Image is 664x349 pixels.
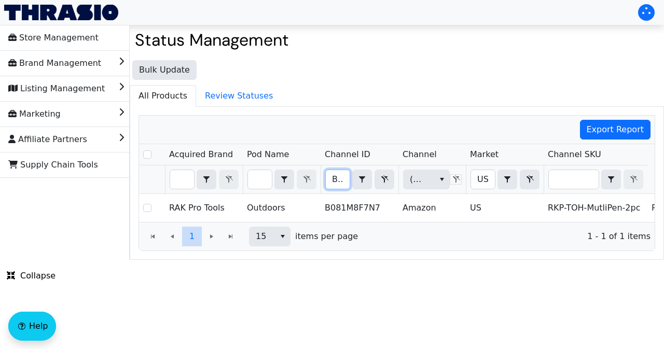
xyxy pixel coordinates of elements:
button: select [498,170,517,189]
button: select [434,170,449,189]
span: Collapse [7,270,56,282]
h2: Status Management [135,30,659,50]
input: Filter [326,170,350,189]
span: Choose Operator [274,170,294,189]
th: Filter [321,165,398,194]
span: Channel [403,148,437,161]
th: Filter [243,165,321,194]
td: B081M8F7N7 [321,194,398,222]
span: 15 [256,230,269,243]
input: Select Row [143,150,151,159]
th: Filter [165,165,243,194]
span: Supply Chain Tools [8,157,98,173]
span: Choose Operator [497,170,517,189]
span: Store Management [8,30,99,46]
span: Marketing [8,106,61,122]
input: Filter [471,170,495,189]
th: Filter [466,165,544,194]
span: 1 - 1 of 1 items [366,230,651,243]
span: All Products [130,86,196,106]
span: Review Statuses [197,86,281,106]
span: Page size [249,227,290,246]
span: Choose Operator [352,170,372,189]
span: items per page [295,230,358,243]
span: Pod Name [247,148,289,161]
span: Help [29,320,48,332]
button: select [197,170,216,189]
input: Filter [248,170,272,189]
td: Amazon [398,194,466,222]
span: Brand Management [8,55,101,72]
input: Select Row [143,204,151,212]
button: select [275,227,290,246]
input: Filter [549,170,599,189]
th: Filter [544,165,647,194]
td: Outdoors [243,194,321,222]
span: Choose Operator [197,170,216,189]
span: Market [470,148,499,161]
button: Export Report [580,120,651,139]
span: Channel ID [325,148,370,161]
span: 1 [189,230,195,243]
button: Help floatingactionbutton [8,312,56,341]
div: Page 1 of 1 [139,222,655,250]
td: RAK Pro Tools [165,194,243,222]
button: Bulk Update [132,60,197,80]
span: Acquired Brand [169,148,233,161]
span: Listing Management [8,80,105,97]
img: Thrasio Logo [4,5,118,20]
span: Choose Operator [601,170,621,189]
button: select [275,170,294,189]
td: US [466,194,544,222]
button: select [602,170,620,189]
span: Bulk Update [139,64,190,76]
button: Clear [375,170,394,189]
span: Channel SKU [548,148,601,161]
input: Filter [170,170,194,189]
td: RKP-TOH-MutliPen-2pc [544,194,647,222]
span: Affiliate Partners [8,131,87,148]
span: (All) [410,173,426,186]
button: Clear [520,170,539,189]
button: select [353,170,371,189]
button: Page 1 [182,227,202,246]
th: Filter [398,165,466,194]
span: Export Report [587,123,644,136]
